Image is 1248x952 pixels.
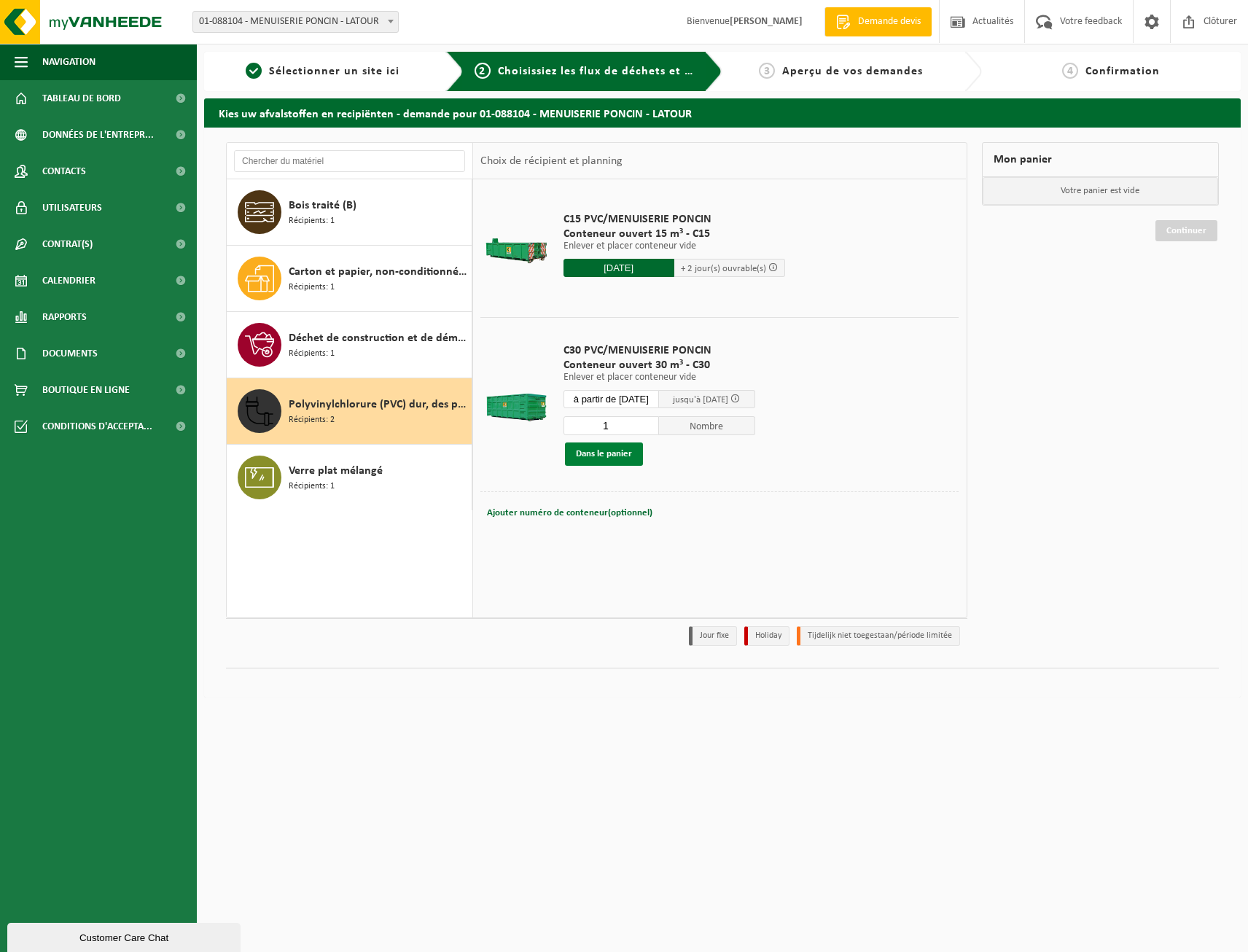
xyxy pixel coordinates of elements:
[246,63,262,79] span: 1
[563,212,785,227] span: C15 PVC/MENUISERIE PONCIN
[289,396,468,413] span: Polyvinylchlorure (PVC) dur, des profilés et des tubes, post-consumer
[485,503,654,523] button: Ajouter numéro de conteneur(optionnel)
[565,442,643,466] button: Dans le panier
[982,142,1220,177] div: Mon panier
[289,197,356,214] span: Bois traité (B)
[42,80,121,117] span: Tableau de bord
[563,227,785,241] span: Conteneur ouvert 15 m³ - C15
[289,214,335,228] span: Récipients: 1
[854,15,924,29] span: Demande devis
[42,226,93,262] span: Contrat(s)
[689,626,737,646] li: Jour fixe
[193,12,398,32] span: 01-088104 - MENUISERIE PONCIN - LATOUR
[204,98,1241,127] h2: Kies uw afvalstoffen en recipiënten - demande pour 01-088104 - MENUISERIE PONCIN - LATOUR
[563,343,755,358] span: C30 PVC/MENUISERIE PONCIN
[227,312,472,378] button: Déchet de construction et de démolition mélangé (inerte et non inerte) Récipients: 1
[42,299,87,335] span: Rapports
[227,445,472,510] button: Verre plat mélangé Récipients: 1
[269,66,399,77] span: Sélectionner un site ici
[211,63,434,80] a: 1Sélectionner un site ici
[234,150,465,172] input: Chercher du matériel
[782,66,923,77] span: Aperçu de vos demandes
[824,7,932,36] a: Demande devis
[1155,220,1217,241] a: Continuer
[42,153,86,190] span: Contacts
[227,179,472,246] button: Bois traité (B) Récipients: 1
[563,259,674,277] input: Sélectionnez date
[563,372,755,383] p: Enlever et placer conteneur vide
[192,11,399,33] span: 01-088104 - MENUISERIE PONCIN - LATOUR
[498,66,741,77] span: Choisissiez les flux de déchets et récipients
[563,390,660,408] input: Sélectionnez date
[227,246,472,312] button: Carton et papier, non-conditionné (industriel) Récipients: 1
[7,920,243,952] iframe: chat widget
[289,329,468,347] span: Déchet de construction et de démolition mélangé (inerte et non inerte)
[289,413,335,427] span: Récipients: 2
[42,44,95,80] span: Navigation
[289,281,335,294] span: Récipients: 1
[563,358,755,372] span: Conteneur ouvert 30 m³ - C30
[797,626,960,646] li: Tijdelijk niet toegestaan/période limitée
[289,263,468,281] span: Carton et papier, non-conditionné (industriel)
[227,378,472,445] button: Polyvinylchlorure (PVC) dur, des profilés et des tubes, post-consumer Récipients: 2
[289,480,335,493] span: Récipients: 1
[1062,63,1078,79] span: 4
[1085,66,1160,77] span: Confirmation
[681,264,766,273] span: + 2 jour(s) ouvrable(s)
[759,63,775,79] span: 3
[42,190,102,226] span: Utilisateurs
[289,347,335,361] span: Récipients: 1
[42,262,95,299] span: Calendrier
[42,335,98,372] span: Documents
[563,241,785,251] p: Enlever et placer conteneur vide
[983,177,1219,205] p: Votre panier est vide
[487,508,652,518] span: Ajouter numéro de conteneur(optionnel)
[473,143,630,179] div: Choix de récipient et planning
[659,416,755,435] span: Nombre
[42,117,154,153] span: Données de l'entrepr...
[42,408,152,445] span: Conditions d'accepta...
[475,63,491,79] span: 2
[744,626,789,646] li: Holiday
[673,395,728,405] span: jusqu'à [DATE]
[42,372,130,408] span: Boutique en ligne
[730,16,803,27] strong: [PERSON_NAME]
[289,462,383,480] span: Verre plat mélangé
